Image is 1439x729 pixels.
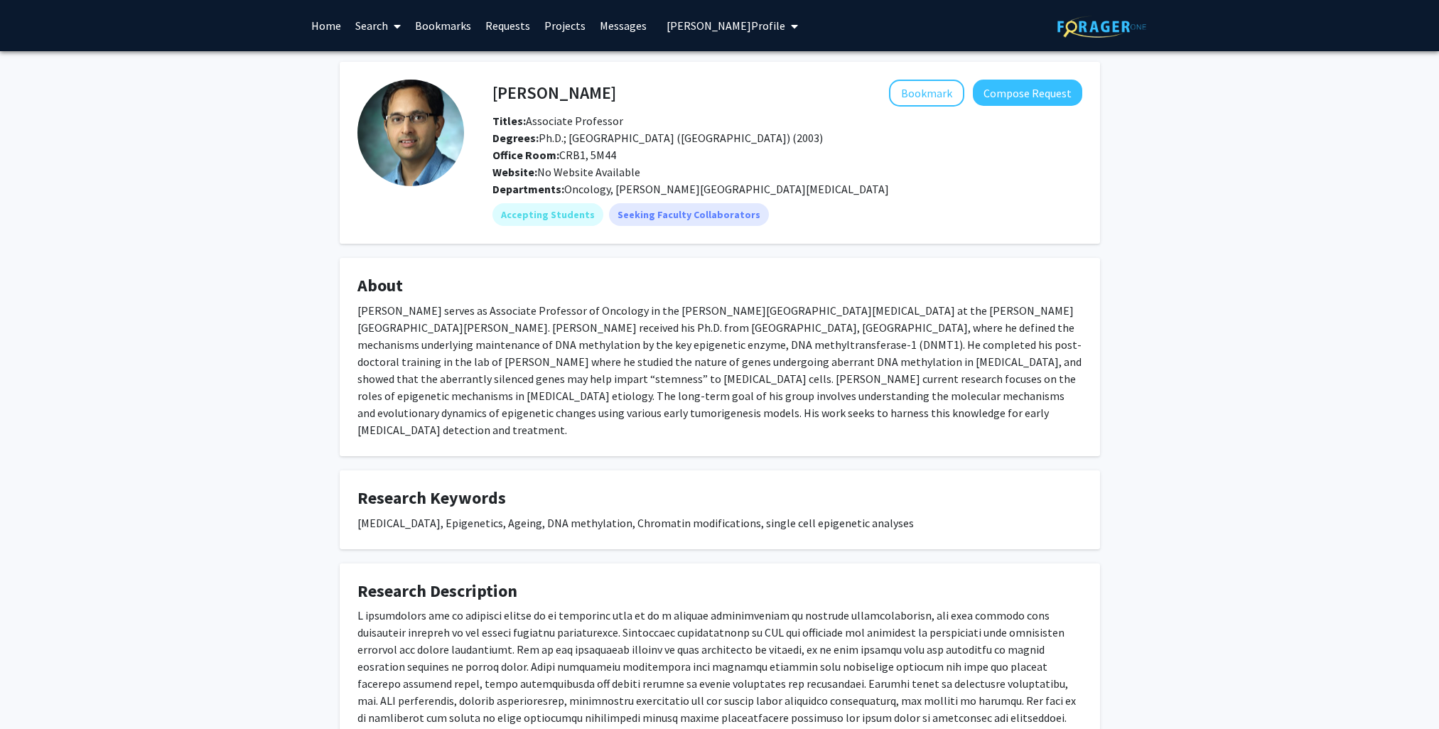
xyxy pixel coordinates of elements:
img: Profile Picture [357,80,464,186]
div: [MEDICAL_DATA], Epigenetics, Ageing, DNA methylation, Chromatin modifications, single cell epigen... [357,514,1082,531]
h4: [PERSON_NAME] [492,80,616,106]
h4: Research Description [357,581,1082,602]
h4: About [357,276,1082,296]
span: Oncology, [PERSON_NAME][GEOGRAPHIC_DATA][MEDICAL_DATA] [564,182,889,196]
b: Titles: [492,114,526,128]
div: [PERSON_NAME] serves as Associate Professor of Oncology in the [PERSON_NAME][GEOGRAPHIC_DATA][MED... [357,302,1082,438]
button: Add Hari Easwaran to Bookmarks [889,80,964,107]
a: Search [348,1,408,50]
b: Office Room: [492,148,559,162]
span: Ph.D.; [GEOGRAPHIC_DATA] ([GEOGRAPHIC_DATA]) (2003) [492,131,823,145]
mat-chip: Accepting Students [492,203,603,226]
a: Home [304,1,348,50]
span: [PERSON_NAME] Profile [667,18,785,33]
span: No Website Available [492,165,640,179]
b: Departments: [492,182,564,196]
span: CRB1, 5M44 [492,148,616,162]
a: Messages [593,1,654,50]
a: Requests [478,1,537,50]
button: Compose Request to Hari Easwaran [973,80,1082,106]
mat-chip: Seeking Faculty Collaborators [609,203,769,226]
h4: Research Keywords [357,488,1082,509]
a: Projects [537,1,593,50]
img: ForagerOne Logo [1057,16,1146,38]
span: Associate Professor [492,114,623,128]
b: Website: [492,165,537,179]
b: Degrees: [492,131,539,145]
iframe: Chat [1379,665,1428,718]
a: Bookmarks [408,1,478,50]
